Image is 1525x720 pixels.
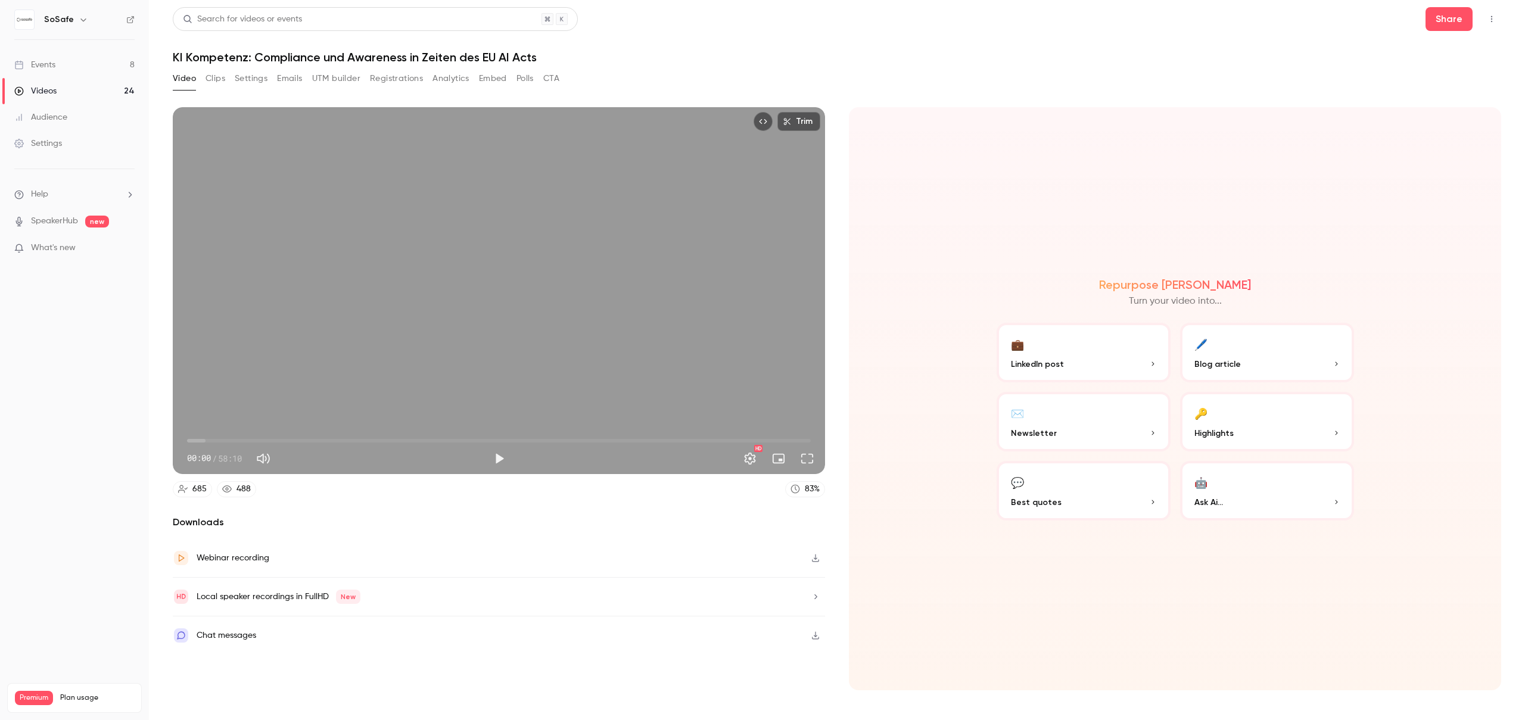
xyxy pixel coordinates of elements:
button: 🖊️Blog article [1180,323,1354,382]
button: 💬Best quotes [997,461,1171,520]
span: 58:10 [218,452,242,465]
h2: Downloads [173,515,825,529]
div: 💬 [1011,473,1024,491]
span: What's new [31,242,76,254]
div: Settings [14,138,62,149]
div: 💼 [1011,335,1024,353]
span: Help [31,188,48,201]
button: Mute [251,447,275,470]
h6: SoSafe [44,14,74,26]
div: 488 [236,483,251,495]
span: LinkedIn post [1011,358,1064,370]
span: Highlights [1194,427,1234,440]
span: Premium [15,691,53,705]
button: 💼LinkedIn post [997,323,1171,382]
div: 685 [192,483,207,495]
p: Turn your video into... [1129,294,1222,308]
button: 🔑Highlights [1180,392,1354,451]
button: Full screen [795,447,819,470]
button: Embed video [754,112,773,131]
h2: Repurpose [PERSON_NAME] [1099,278,1251,292]
button: Share [1426,7,1473,31]
button: UTM builder [312,69,360,88]
div: Events [14,59,55,71]
li: help-dropdown-opener [14,188,135,201]
div: 83 % [805,483,820,495]
span: new [85,216,109,227]
button: Registrations [370,69,423,88]
button: Video [173,69,196,88]
span: Plan usage [60,693,134,703]
div: Videos [14,85,57,97]
button: Trim [777,112,820,131]
button: Emails [277,69,302,88]
span: Ask Ai... [1194,496,1223,509]
div: Chat messages [197,628,256,643]
button: CTA [543,69,559,88]
span: Newsletter [1011,427,1057,440]
button: Settings [235,69,267,88]
button: Settings [738,447,762,470]
div: 🖊️ [1194,335,1207,353]
a: 83% [785,481,825,497]
div: 🔑 [1194,404,1207,422]
button: Embed [479,69,507,88]
button: Turn on miniplayer [767,447,790,470]
span: Blog article [1194,358,1241,370]
button: Polls [516,69,534,88]
span: Best quotes [1011,496,1062,509]
a: 488 [217,481,256,497]
button: Play [487,447,511,470]
button: Top Bar Actions [1482,10,1501,29]
button: ✉️Newsletter [997,392,1171,451]
div: Audience [14,111,67,123]
span: 00:00 [187,452,211,465]
a: 685 [173,481,212,497]
span: / [212,452,217,465]
div: ✉️ [1011,404,1024,422]
a: SpeakerHub [31,215,78,227]
button: Analytics [432,69,469,88]
div: Webinar recording [197,551,269,565]
iframe: Noticeable Trigger [120,243,135,254]
div: 🤖 [1194,473,1207,491]
span: New [336,590,360,604]
div: 00:00 [187,452,242,465]
div: HD [754,445,762,452]
img: SoSafe [15,10,34,29]
div: Search for videos or events [183,13,302,26]
h1: KI Kompetenz: Compliance und Awareness in Zeiten des EU AI Acts [173,50,1501,64]
div: Local speaker recordings in FullHD [197,590,360,604]
button: Clips [206,69,225,88]
button: 🤖Ask Ai... [1180,461,1354,520]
